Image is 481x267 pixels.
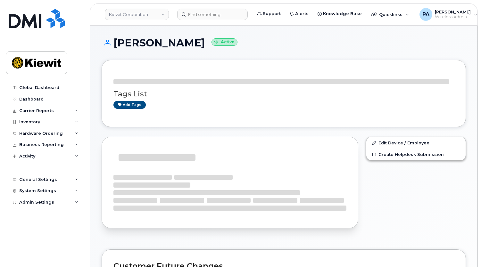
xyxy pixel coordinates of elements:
a: Edit Device / Employee [366,137,466,149]
h3: Tags List [113,90,454,98]
small: Active [211,38,237,46]
h1: [PERSON_NAME] [102,37,466,48]
a: Add tags [113,101,146,109]
a: Create Helpdesk Submission [366,149,466,160]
